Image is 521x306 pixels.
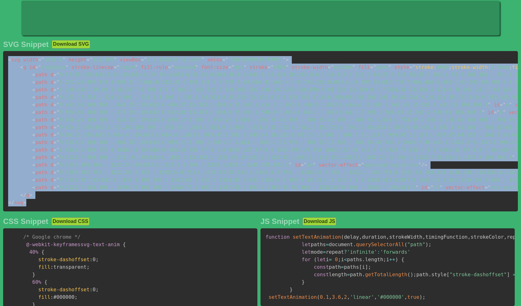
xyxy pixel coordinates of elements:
[302,279,305,285] span: }
[32,94,35,100] span: <
[341,234,344,240] span: (
[362,257,365,262] span: .
[20,192,29,198] span: g
[87,57,90,63] span: =
[50,132,54,138] span: d
[389,257,395,262] span: ++
[319,162,358,168] span: vector-effect
[488,102,491,108] span: "
[54,79,57,85] span: =
[358,64,370,70] span: fill
[328,64,355,70] span: 0.25mm
[347,272,350,277] span: =
[32,87,47,93] span: path
[50,162,54,168] span: d
[195,64,198,70] span: "
[32,109,47,115] span: path
[428,272,431,277] span: .
[56,184,59,190] span: "
[32,79,47,85] span: path
[328,64,331,70] span: =
[50,79,54,85] span: d
[314,257,317,262] span: (
[283,57,286,63] span: "
[75,294,78,300] span: ;
[44,279,48,285] span: {
[358,162,421,168] span: non-scaling-stroke
[32,87,35,93] span: <
[23,200,26,205] span: >
[32,124,47,130] span: path
[451,64,488,70] span: stroke-width
[497,109,500,115] span: "
[54,154,57,160] span: =
[450,272,507,277] span: "stroke-dashoffset"
[32,184,47,190] span: path
[52,40,90,48] button: Download SVG
[135,64,138,70] span: "
[503,109,506,115] span: "
[8,200,14,205] span: </
[295,162,301,168] span: id
[38,257,90,262] span: stroke-dashoffset
[386,234,389,240] span: ,
[268,64,271,70] span: =
[407,294,420,300] span: true
[329,257,332,262] span: =
[426,241,429,247] span: )
[509,102,512,108] span: "
[302,217,336,226] button: Download JS
[54,109,57,115] span: =
[50,102,54,108] span: d
[38,64,41,70] span: "
[56,139,59,145] span: "
[332,294,341,300] span: 3.6
[123,241,126,247] span: {
[38,57,65,63] span: 1528.8
[50,264,54,270] span: :
[361,162,364,168] span: "
[168,64,171,70] span: =
[56,147,59,153] span: "
[65,64,69,70] span: "
[56,117,59,123] span: "
[54,162,292,168] span: M 1245 109.803 L 1227.9 109.803 L 1227.9 1.803 L 1245 1.803 L 1245 109.803 Z
[32,117,35,123] span: <
[286,57,289,63] span: >
[3,40,49,49] h2: SVG Snippet
[347,294,350,300] span: ,
[54,184,57,190] span: =
[95,287,99,293] span: ;
[356,241,404,247] span: querySelectorAll
[32,169,35,175] span: <
[271,64,274,70] span: "
[54,177,57,183] span: =
[422,234,426,240] span: ,
[314,272,329,277] span: const
[320,294,329,300] span: 0.1
[446,184,485,190] span: vector-effect
[32,272,35,277] span: }
[23,234,80,240] span: /* Google chrome */
[54,124,57,130] span: =
[304,162,307,168] span: "
[54,169,57,175] span: =
[35,64,69,70] span: svgGroup
[8,57,11,63] span: <
[32,132,35,138] span: <
[413,272,416,277] span: ;
[54,94,57,100] span: =
[231,64,235,70] span: "
[117,64,120,70] span: "
[50,72,54,78] span: d
[352,64,355,70] span: "
[222,57,286,63] span: [URL][DOMAIN_NAME]
[317,294,320,300] span: (
[344,257,347,262] span: <
[54,102,57,108] span: =
[335,257,338,262] span: 0
[38,57,41,63] span: =
[56,132,59,138] span: "
[29,249,38,255] span: 40%
[377,294,404,300] span: '#000000'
